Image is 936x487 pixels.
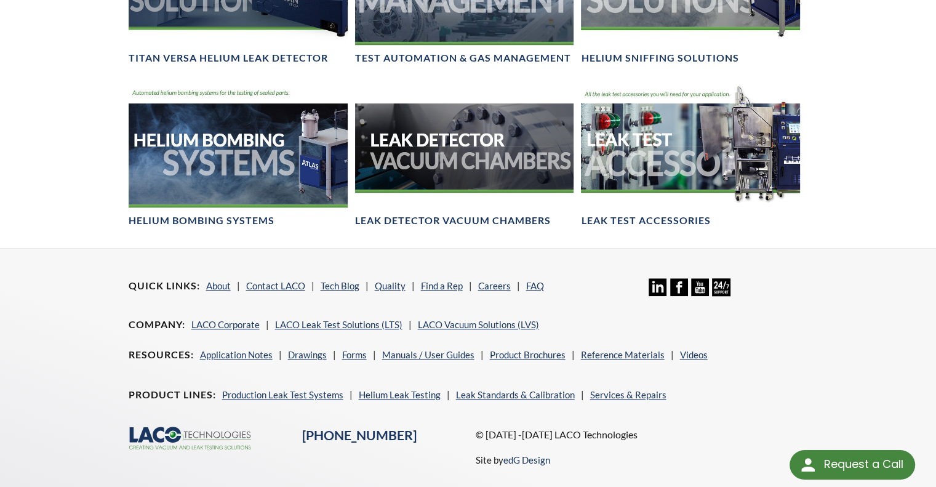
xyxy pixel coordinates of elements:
[321,280,359,291] a: Tech Blog
[129,214,274,227] h4: Helium Bombing Systems
[355,214,551,227] h4: Leak Detector Vacuum Chambers
[222,389,343,400] a: Production Leak Test Systems
[288,349,327,360] a: Drawings
[191,319,260,330] a: LACO Corporate
[206,280,231,291] a: About
[200,349,273,360] a: Application Notes
[503,454,550,465] a: edG Design
[129,388,216,401] h4: Product Lines
[712,278,730,296] img: 24/7 Support Icon
[581,52,738,65] h4: Helium Sniffing Solutions
[129,348,194,361] h4: Resources
[382,349,474,360] a: Manuals / User Guides
[275,319,402,330] a: LACO Leak Test Solutions (LTS)
[490,349,566,360] a: Product Brochures
[355,52,571,65] h4: Test Automation & Gas Management
[680,349,708,360] a: Videos
[129,318,185,331] h4: Company
[129,85,348,228] a: Helium Bombing Systems BannerHelium Bombing Systems
[712,287,730,298] a: 24/7 Support
[342,349,367,360] a: Forms
[590,389,666,400] a: Services & Repairs
[246,280,305,291] a: Contact LACO
[478,280,511,291] a: Careers
[129,52,328,65] h4: TITAN VERSA Helium Leak Detector
[475,453,550,467] p: Site by
[790,450,915,480] div: Request a Call
[798,455,818,475] img: round button
[581,214,710,227] h4: Leak Test Accessories
[475,427,807,443] p: © [DATE] -[DATE] LACO Technologies
[129,280,200,292] h4: Quick Links
[418,319,539,330] a: LACO Vacuum Solutions (LVS)
[581,349,665,360] a: Reference Materials
[421,280,463,291] a: Find a Rep
[359,389,441,400] a: Helium Leak Testing
[526,280,544,291] a: FAQ
[355,85,574,228] a: Leak Test Vacuum Chambers headerLeak Detector Vacuum Chambers
[456,389,575,400] a: Leak Standards & Calibration
[823,450,903,478] div: Request a Call
[302,427,417,443] a: [PHONE_NUMBER]
[375,280,406,291] a: Quality
[581,85,800,228] a: Leak Test Accessories headerLeak Test Accessories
